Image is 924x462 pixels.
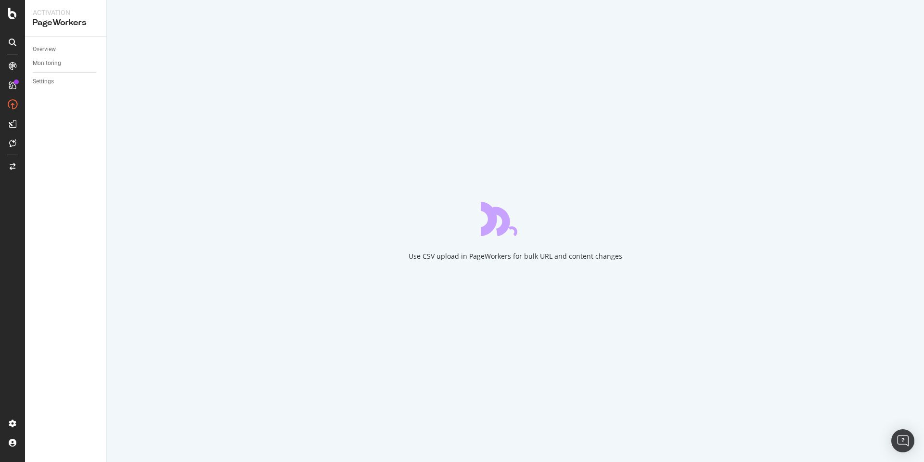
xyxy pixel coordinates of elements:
[33,58,61,68] div: Monitoring
[481,201,550,236] div: animation
[33,58,100,68] a: Monitoring
[33,8,99,17] div: Activation
[891,429,914,452] div: Open Intercom Messenger
[33,44,56,54] div: Overview
[409,251,622,261] div: Use CSV upload in PageWorkers for bulk URL and content changes
[33,77,54,87] div: Settings
[33,17,99,28] div: PageWorkers
[33,77,100,87] a: Settings
[33,44,100,54] a: Overview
